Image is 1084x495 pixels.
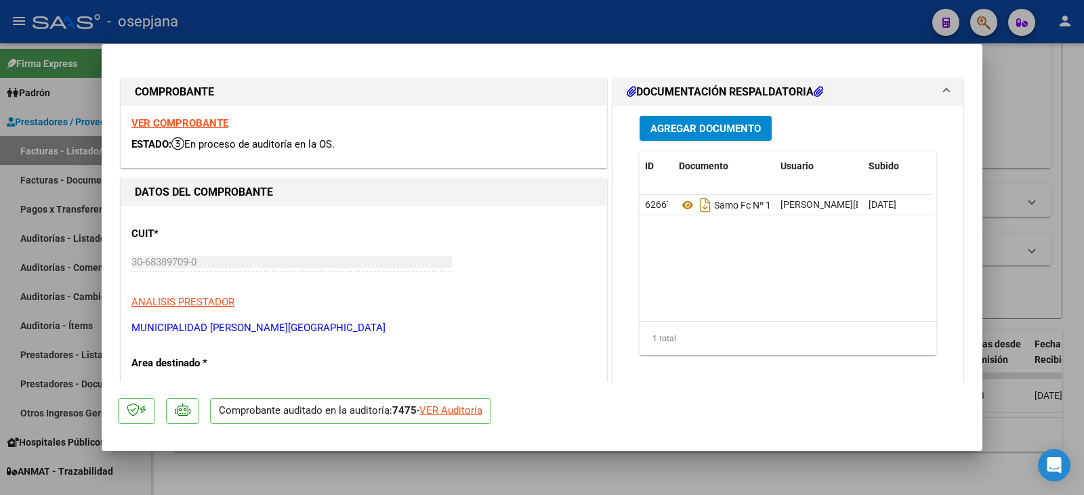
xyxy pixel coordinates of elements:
[775,152,863,181] datatable-header-cell: Usuario
[627,84,823,100] h1: DOCUMENTACIÓN RESPALDATORIA
[696,194,714,216] i: Descargar documento
[640,152,673,181] datatable-header-cell: ID
[613,106,963,387] div: DOCUMENTACIÓN RESPALDATORIA
[869,160,899,171] span: Subido
[419,403,482,418] div: VER Auditoría
[640,116,772,141] button: Agregar Documento
[131,117,228,129] a: VER COMPROBANTE
[613,79,963,106] mat-expansion-panel-header: DOCUMENTACIÓN RESPALDATORIA
[171,138,335,150] span: En proceso de auditoría en la OS.
[679,160,728,171] span: Documento
[131,356,271,371] p: Area destinado *
[1038,449,1070,481] div: Open Intercom Messenger
[645,199,672,210] span: 62667
[135,186,273,198] strong: DATOS DEL COMPROBANTE
[640,322,936,356] div: 1 total
[135,85,214,98] strong: COMPROBANTE
[392,404,417,416] strong: 7475
[650,123,761,135] span: Agregar Documento
[131,296,234,308] span: ANALISIS PRESTADOR
[780,160,814,171] span: Usuario
[673,152,775,181] datatable-header-cell: Documento
[679,200,782,211] span: Samo Fc Nº 108
[931,152,999,181] datatable-header-cell: Acción
[863,152,931,181] datatable-header-cell: Subido
[131,226,271,242] p: CUIT
[131,138,171,150] span: ESTADO:
[645,160,654,171] span: ID
[869,199,896,210] span: [DATE]
[131,320,596,336] p: MUNICIPALIDAD [PERSON_NAME][GEOGRAPHIC_DATA]
[210,398,491,425] p: Comprobante auditado en la auditoría: -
